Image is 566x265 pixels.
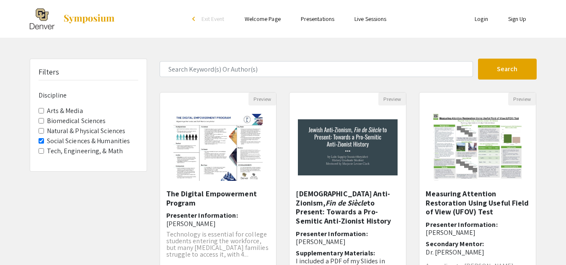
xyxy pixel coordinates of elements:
a: The 2025 Research and Creative Activities Symposium (RaCAS) [30,8,115,29]
button: Search [478,59,537,80]
h6: Presenter Information: [296,230,400,246]
img: <p><strong>The Digital Empowerment Program​</strong></p> [165,105,271,189]
button: Preview [508,93,536,105]
span: Exit Event [202,15,225,23]
label: Biomedical Sciences [47,116,106,126]
span: [PERSON_NAME] [166,219,216,228]
div: arrow_back_ios [192,16,197,21]
a: Welcome Page [245,15,281,23]
label: Tech, Engineering, & Math [47,146,123,156]
a: Login [475,15,488,23]
h6: Discipline [39,91,138,99]
span: Supplementary Materials: [296,249,375,257]
span: [PERSON_NAME] [296,237,345,246]
img: <p>Measuring Attention Restoration Using Useful Field of View (UFOV) Test</p> [425,105,531,189]
h6: Presenter Information: [166,211,270,227]
a: Sign Up [508,15,527,23]
label: Arts & Media [47,106,83,116]
h5: The Digital Empowerment Program​ [166,189,270,207]
span: [PERSON_NAME] [426,228,475,237]
em: Fin de Siècle [326,198,367,208]
a: Live Sessions [354,15,386,23]
p: Technology is essential for college students entering the workforce, but many [MEDICAL_DATA] fami... [166,231,270,258]
label: Social Sciences & Humanities [47,136,130,146]
label: Natural & Physical Sciences [47,126,126,136]
h5: Filters [39,67,59,77]
p: Dr. [PERSON_NAME] [426,248,530,256]
img: The 2025 Research and Creative Activities Symposium (RaCAS) [30,8,54,29]
a: Presentations [301,15,334,23]
h6: Presenter Information: [426,221,530,237]
h5: [DEMOGRAPHIC_DATA] Anti-Zionism, to Present: Towards a Pro-Semitic Anti-Zionist History [296,189,400,225]
iframe: Chat [6,227,36,259]
span: Secondary Mentor: [426,239,484,248]
img: Symposium by ForagerOne [63,14,115,24]
input: Search Keyword(s) Or Author(s) [160,61,473,77]
img: <p>Jewish Anti-Zionism, <em>Fin de Siècle </em>to Present: Towards a Pro-Semitic Anti-Zionist His... [289,111,406,184]
h5: Measuring Attention Restoration Using Useful Field of View (UFOV) Test [426,189,530,216]
button: Preview [378,93,406,105]
button: Preview [248,93,276,105]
